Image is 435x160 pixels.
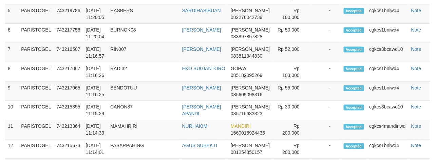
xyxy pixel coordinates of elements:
a: Note [411,85,421,91]
span: MANDIRI [231,124,251,129]
td: cgkcs4mandiriwd [367,120,409,140]
td: [DATE] 11:14:01 [83,140,108,159]
td: [DATE] 11:20:05 [83,4,108,24]
span: Accepted [344,143,364,149]
a: Note [411,8,421,13]
span: Accepted [344,47,364,53]
span: 083897857828 [231,34,262,39]
a: Note [411,104,421,110]
td: [DATE] 11:16:25 [83,82,108,101]
span: Accepted [344,85,364,91]
td: [DATE] 11:15:29 [83,101,108,120]
td: - [310,82,341,101]
a: Note [411,124,421,129]
td: RIN007 [108,43,179,62]
td: PARISTOGEL [18,120,54,140]
td: Rp 52,000 [273,43,310,62]
span: Accepted [344,124,364,130]
span: 083811344830 [231,53,262,59]
td: 743213364 [54,120,83,140]
td: RADI32 [108,62,179,82]
a: Note [411,46,421,52]
span: GOPAY [231,66,247,71]
td: cgkcs3bcawd10 [367,101,409,120]
td: Rp 30,000 [273,101,310,120]
span: [PERSON_NAME] [231,27,270,33]
td: cgkcs1bniwd4 [367,24,409,43]
span: 085716683323 [231,111,262,117]
span: Accepted [344,27,364,33]
td: [DATE] 11:14:33 [83,120,108,140]
td: 743215855 [54,101,83,120]
td: 8 [5,62,18,82]
td: 12 [5,140,18,159]
td: MAMAHRIRI [108,120,179,140]
td: Rp 50,000 [273,24,310,43]
td: CANON87 [108,101,179,120]
td: [DATE] 11:16:57 [83,43,108,62]
td: 743217756 [54,24,83,43]
td: - [310,43,341,62]
td: 11 [5,120,18,140]
td: 743217067 [54,62,83,82]
a: [PERSON_NAME] [182,85,221,91]
td: 7 [5,43,18,62]
td: PARISTOGEL [18,4,54,24]
a: [PERSON_NAME] [182,46,221,52]
td: BURNOK08 [108,24,179,43]
span: 081254850157 [231,150,262,155]
td: Rp 200,000 [273,120,310,140]
td: PARISTOGEL [18,82,54,101]
td: HASBERS [108,4,179,24]
td: [DATE] 11:16:26 [83,62,108,82]
td: 5 [5,4,18,24]
td: 743219786 [54,4,83,24]
td: cgkcs1bniwd4 [367,4,409,24]
td: cgkcs1bniwd4 [367,62,409,82]
a: Note [411,66,421,71]
td: PARISTOGEL [18,101,54,120]
span: 082276042739 [231,15,262,20]
span: 085609098316 [231,92,262,97]
td: - [310,4,341,24]
td: - [310,140,341,159]
span: [PERSON_NAME] [231,85,270,91]
a: Note [411,27,421,33]
td: 743217065 [54,82,83,101]
td: cgkcs1bniwd4 [367,140,409,159]
span: Accepted [344,66,364,72]
span: [PERSON_NAME] [231,104,270,110]
td: cgkcs1bniwd4 [367,82,409,101]
td: BENDOTUU [108,82,179,101]
td: 743216507 [54,43,83,62]
td: PARISTOGEL [18,43,54,62]
td: PASARPAHING [108,140,179,159]
a: AGUS SUBEKTI [182,143,217,148]
td: Rp 103,000 [273,62,310,82]
td: 743215673 [54,140,83,159]
td: 9 [5,82,18,101]
span: 085182095269 [231,73,262,78]
span: [PERSON_NAME] [231,8,270,13]
span: Accepted [344,105,364,111]
td: - [310,120,341,140]
td: Rp 100,000 [273,4,310,24]
td: 10 [5,101,18,120]
td: 6 [5,24,18,43]
td: - [310,24,341,43]
a: EKO SUGIANTORO [182,66,225,71]
a: NURHAKIM [182,124,208,129]
a: Note [411,143,421,148]
a: [PERSON_NAME] APANDI [182,104,221,117]
a: [PERSON_NAME] [182,27,221,33]
td: PARISTOGEL [18,140,54,159]
td: PARISTOGEL [18,24,54,43]
td: [DATE] 11:20:04 [83,24,108,43]
td: Rp 200,000 [273,140,310,159]
td: Rp 55,000 [273,82,310,101]
a: SARDIHASIBUAN [182,8,221,13]
span: [PERSON_NAME] [231,143,270,148]
td: cgkcs3bcawd10 [367,43,409,62]
span: Accepted [344,8,364,14]
td: PARISTOGEL [18,62,54,82]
